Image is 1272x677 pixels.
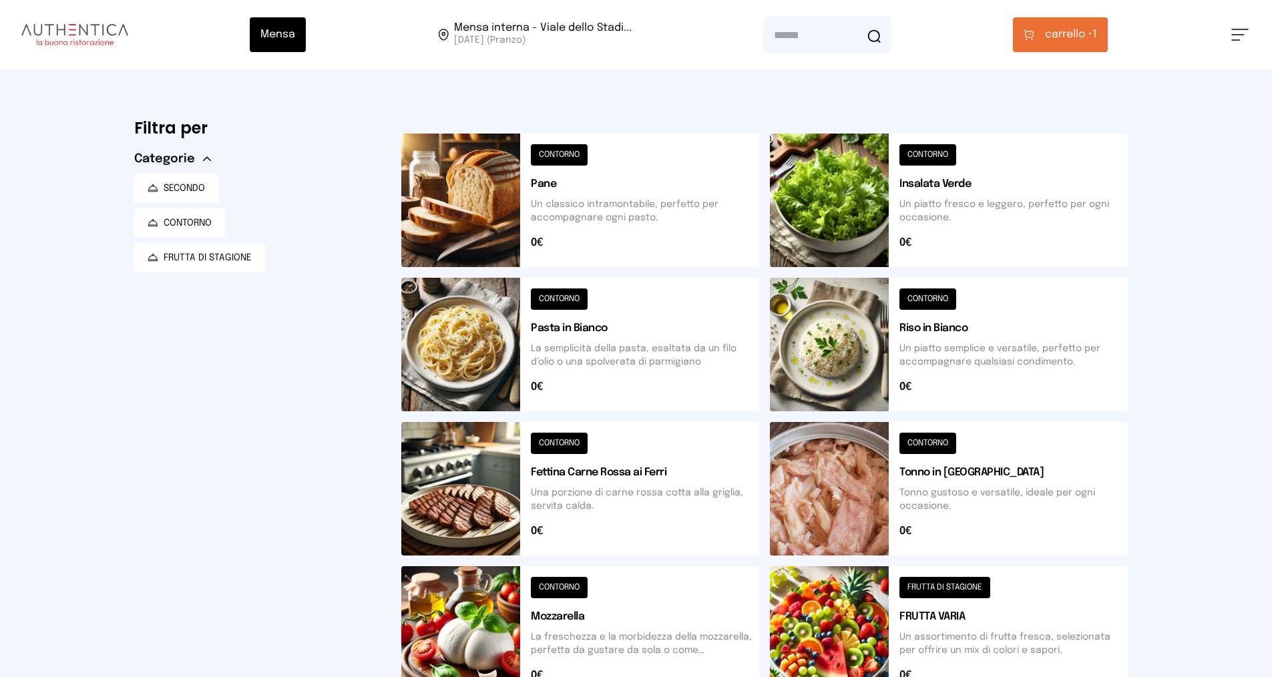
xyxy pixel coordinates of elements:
button: CONTORNO [134,208,225,238]
span: 1 [1045,27,1097,43]
span: Viale dello Stadio, 77, 05100 Terni TR, Italia [454,23,632,47]
button: Mensa [250,17,306,52]
span: SECONDO [164,182,205,195]
span: Categorie [134,150,195,168]
h6: Filtra per [134,118,380,139]
img: logo.8f33a47.png [21,24,128,45]
button: FRUTTA DI STAGIONE [134,243,265,272]
button: SECONDO [134,174,218,203]
span: CONTORNO [164,216,212,230]
span: FRUTTA DI STAGIONE [164,251,252,264]
span: [DATE] (Pranzo) [454,33,632,47]
button: Categorie [134,150,211,168]
button: carrello •1 [1013,17,1108,52]
span: carrello • [1045,27,1092,43]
